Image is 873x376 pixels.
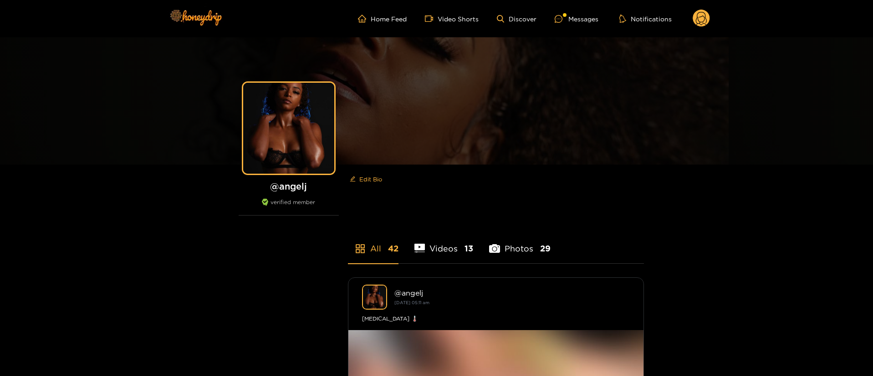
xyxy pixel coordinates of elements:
[348,222,398,263] li: All
[465,243,473,254] span: 13
[350,176,356,183] span: edit
[617,14,674,23] button: Notifications
[239,180,339,192] h1: @ angelj
[425,15,479,23] a: Video Shorts
[239,199,339,216] div: verified member
[362,285,387,310] img: angelj
[359,175,382,184] span: Edit Bio
[348,172,384,186] button: editEdit Bio
[355,243,366,254] span: appstore
[489,222,551,263] li: Photos
[388,243,398,254] span: 42
[555,14,598,24] div: Messages
[425,15,438,23] span: video-camera
[362,314,630,323] div: [MEDICAL_DATA] 🌡️
[394,300,429,305] small: [DATE] 05:11 am
[497,15,536,23] a: Discover
[414,222,474,263] li: Videos
[540,243,551,254] span: 29
[358,15,371,23] span: home
[358,15,407,23] a: Home Feed
[394,289,630,297] div: @ angelj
